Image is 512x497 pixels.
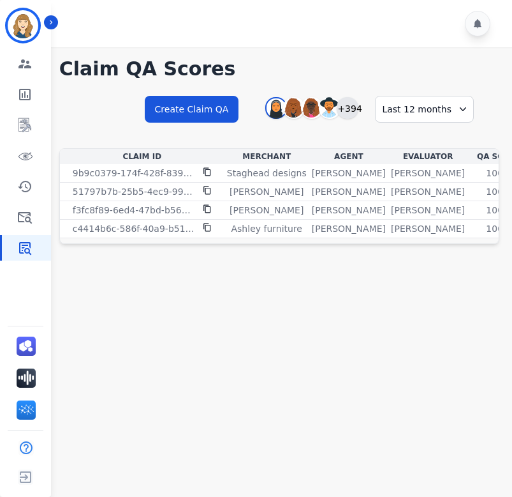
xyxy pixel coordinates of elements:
[8,10,38,41] img: Bordered avatar
[312,151,386,162] div: Agent
[312,167,386,180] p: [PERSON_NAME]
[391,167,465,180] p: [PERSON_NAME]
[230,204,304,217] p: [PERSON_NAME]
[337,97,358,119] div: +394
[391,151,465,162] div: Evaluator
[73,222,195,235] p: c4414b6c-586f-40a9-b51c-ab3b4cb02a4a
[391,222,465,235] p: [PERSON_NAME]
[230,185,304,198] p: [PERSON_NAME]
[312,185,386,198] p: [PERSON_NAME]
[391,185,465,198] p: [PERSON_NAME]
[62,151,222,162] div: Claim Id
[145,96,239,123] button: Create Claim QA
[375,96,474,123] div: Last 12 months
[391,204,465,217] p: [PERSON_NAME]
[312,222,386,235] p: [PERSON_NAME]
[312,204,386,217] p: [PERSON_NAME]
[73,185,195,198] p: 51797b7b-25b5-4ec9-9977-e0db3bd9d756
[73,204,195,217] p: f3fc8f89-6ed4-47bd-b568-144b2a3cdaa9
[59,57,499,80] h1: Claim QA Scores
[227,167,307,180] p: Staghead designs
[73,167,195,180] p: 9b9c0379-174f-428f-839c-6544ee188a6e
[227,151,307,162] div: Merchant
[231,222,302,235] p: Ashley furniture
